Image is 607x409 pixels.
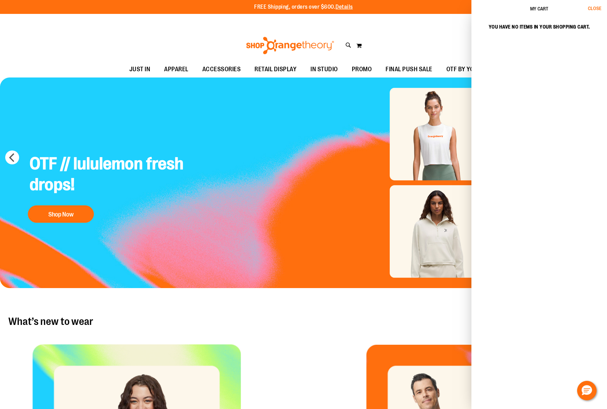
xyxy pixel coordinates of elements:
[446,62,478,77] span: OTF BY YOU
[24,148,189,226] a: OTF // lululemon fresh drops! Shop Now
[122,62,157,77] a: JUST IN
[24,148,189,202] h2: OTF // lululemon fresh drops!
[352,62,372,77] span: PROMO
[245,37,335,54] img: Shop Orangetheory
[254,3,353,11] p: FREE Shipping, orders over $600.
[530,6,548,11] span: My Cart
[588,6,601,11] span: Close
[254,62,297,77] span: RETAIL DISPLAY
[379,62,439,77] a: FINAL PUSH SALE
[310,62,338,77] span: IN STUDIO
[248,62,303,77] a: RETAIL DISPLAY
[164,62,188,77] span: APPAREL
[129,62,151,77] span: JUST IN
[5,150,19,164] button: prev
[8,316,599,327] h2: What’s new to wear
[157,62,195,77] a: APPAREL
[195,62,248,77] a: ACCESSORIES
[28,205,94,223] button: Shop Now
[439,62,485,77] a: OTF BY YOU
[489,24,590,30] span: You have no items in your shopping cart.
[386,62,432,77] span: FINAL PUSH SALE
[345,62,379,77] a: PROMO
[335,4,353,10] a: Details
[577,381,597,400] button: Hello, have a question? Let’s chat.
[303,62,345,77] a: IN STUDIO
[202,62,241,77] span: ACCESSORIES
